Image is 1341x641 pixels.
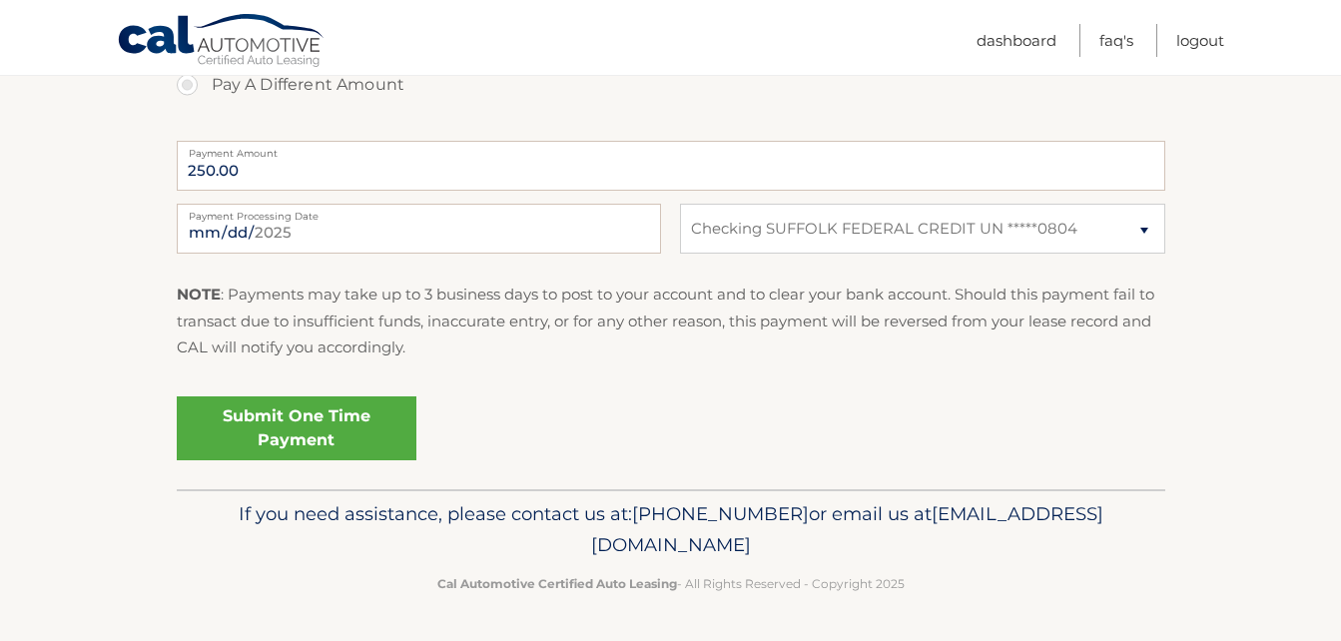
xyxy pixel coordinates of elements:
input: Payment Date [177,204,661,254]
label: Payment Amount [177,141,1165,157]
a: Logout [1176,24,1224,57]
label: Payment Processing Date [177,204,661,220]
strong: Cal Automotive Certified Auto Leasing [437,576,677,591]
strong: NOTE [177,285,221,304]
p: - All Rights Reserved - Copyright 2025 [190,573,1152,594]
label: Pay A Different Amount [177,65,1165,105]
p: If you need assistance, please contact us at: or email us at [190,498,1152,562]
a: FAQ's [1099,24,1133,57]
span: [PHONE_NUMBER] [632,502,809,525]
a: Submit One Time Payment [177,396,416,460]
a: Cal Automotive [117,13,327,71]
p: : Payments may take up to 3 business days to post to your account and to clear your bank account.... [177,282,1165,360]
a: Dashboard [977,24,1056,57]
input: Payment Amount [177,141,1165,191]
